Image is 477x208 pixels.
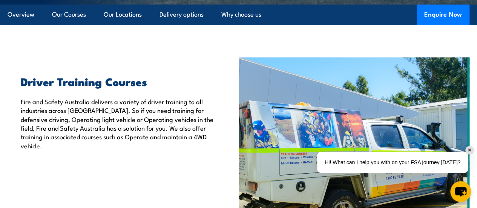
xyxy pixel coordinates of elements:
a: Why choose us [221,5,261,25]
h2: Driver Training Courses [21,76,227,86]
a: Our Locations [104,5,142,25]
div: ✕ [465,146,474,154]
div: Hi! What can I help you with on your FSA journey [DATE]? [317,152,468,173]
a: Overview [8,5,34,25]
a: Delivery options [160,5,204,25]
button: Enquire Now [417,5,469,25]
button: chat-button [450,181,471,202]
p: Fire and Safety Australia delivers a variety of driver training to all industries across [GEOGRAP... [21,97,227,150]
a: Our Courses [52,5,86,25]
